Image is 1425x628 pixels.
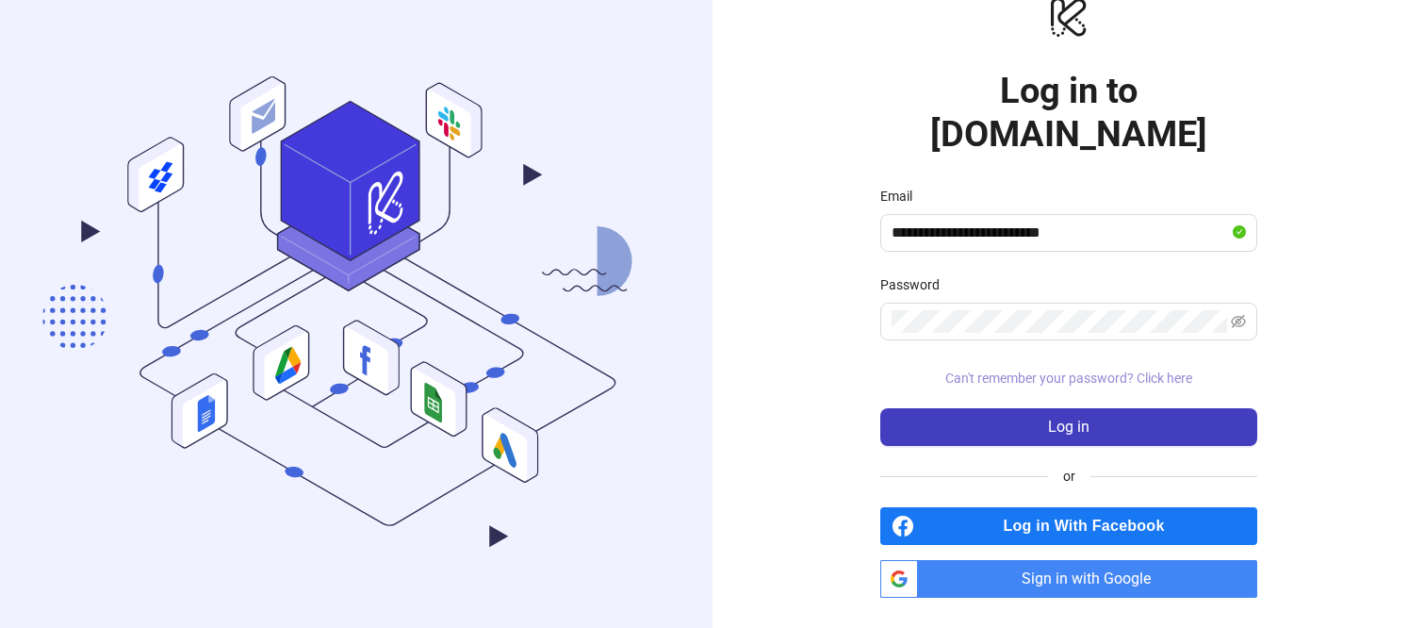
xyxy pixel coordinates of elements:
input: Password [892,310,1227,333]
span: Log in [1048,419,1089,436]
label: Password [880,274,952,295]
span: or [1048,466,1090,487]
a: Log in With Facebook [880,507,1257,545]
span: Log in With Facebook [922,507,1257,545]
span: Sign in with Google [925,560,1257,598]
span: Can't remember your password? Click here [945,371,1192,386]
a: Can't remember your password? Click here [880,371,1257,386]
span: eye-invisible [1231,314,1246,329]
h1: Log in to [DOMAIN_NAME] [880,69,1257,156]
button: Log in [880,408,1257,446]
a: Sign in with Google [880,560,1257,598]
input: Email [892,222,1229,244]
button: Can't remember your password? Click here [880,363,1257,393]
label: Email [880,186,925,207]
